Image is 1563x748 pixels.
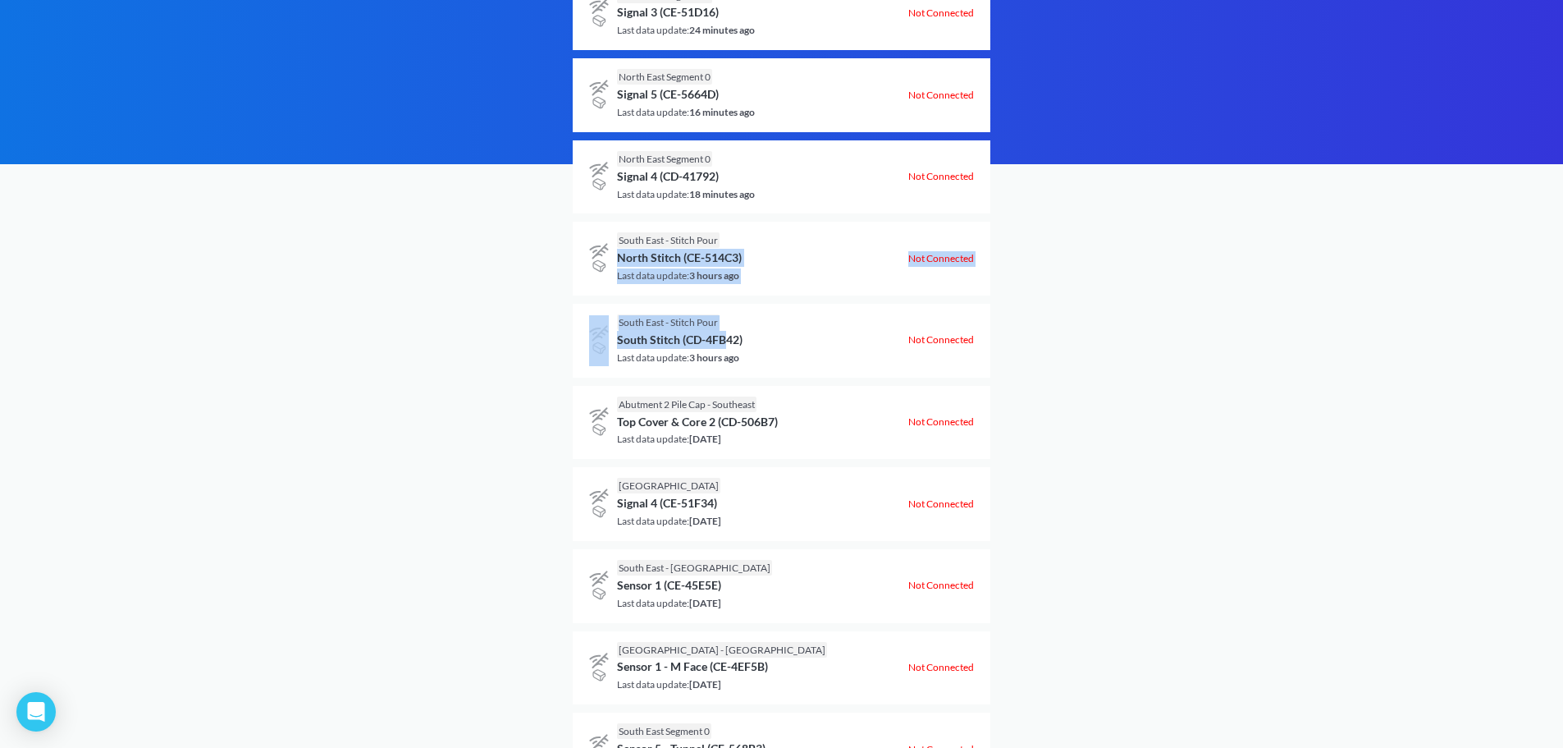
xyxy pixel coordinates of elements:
span: South East Segment 0 [617,723,711,739]
img: Signal strength: Weak [589,643,609,694]
p: Not Connected [908,6,974,21]
span: 18 minutes ago [689,188,755,200]
div: 2025-07-17T08:44:20+08:00 [617,596,772,612]
span: Last data update: [617,433,689,445]
span: [GEOGRAPHIC_DATA] [617,478,720,493]
span: 16 minutes ago [689,106,755,118]
span: North East Segment 0 [617,69,712,85]
div: North Stitch (CE-514C3) [617,249,742,267]
div: Signal 5 (CE-5664D) [617,85,755,103]
span: Last data update: [617,515,689,527]
span: Last data update: [617,24,689,36]
span: South East - Stitch Pour [617,314,720,330]
span: North East Segment 0 [617,151,712,167]
div: Signal 3 (CE-51D16) [617,3,755,21]
span: Abutment 2 Pile Cap - Southeast [617,397,756,412]
p: Not Connected [908,88,974,103]
p: Not Connected [908,169,974,185]
img: Signal strength: Weak [589,561,609,612]
img: Signal strength: Weak [589,233,609,284]
span: [DATE] [689,515,721,527]
img: Signal strength: Weak [589,397,609,448]
span: Last data update: [617,597,689,609]
span: [GEOGRAPHIC_DATA] - [GEOGRAPHIC_DATA] [617,642,827,658]
span: [DATE] [689,433,721,445]
p: Not Connected [908,578,974,594]
div: 2025-09-11T12:49:34+08:00 [617,105,755,121]
p: Not Connected [908,415,974,430]
span: [DATE] [689,678,721,691]
div: Signal 4 (CD-41792) [617,167,755,186]
p: Not Connected [908,660,974,676]
div: Open Intercom Messenger [16,692,56,732]
p: Not Connected [908,251,974,267]
span: 24 minutes ago [689,24,755,36]
div: South Stitch (CD-4FB42) [617,331,743,349]
p: Not Connected [908,497,974,512]
div: 2025-09-11T09:42:56+08:00 [617,351,743,366]
div: Sensor 1 - M Face (CE-4EF5B) [617,658,827,676]
div: Signal 4 (CE-51F34) [617,494,721,512]
div: Sensor 1 (CE-45E5E) [617,576,772,594]
span: Last data update: [617,269,689,282]
img: Signal strength: Weak [589,479,609,530]
div: 2025-08-30T09:57:15+08:00 [617,514,721,530]
span: South East - [GEOGRAPHIC_DATA] [617,560,772,576]
span: Last data update: [617,106,689,118]
p: Not Connected [908,333,974,348]
span: Last data update: [617,188,689,200]
div: 2025-09-11T12:47:19+08:00 [617,187,755,203]
span: South East - Stitch Pour [617,232,720,248]
span: 3 hours ago [689,351,739,364]
span: [DATE] [689,597,721,609]
div: 2025-09-11T09:13:08+08:00 [617,268,742,284]
span: Last data update: [617,351,689,364]
img: Signal strength: Medium [589,70,609,121]
span: Last data update: [617,678,689,691]
div: 2025-09-11T12:41:13+08:00 [617,23,755,39]
span: 3 hours ago [689,269,739,282]
img: Signal strength: Strong [589,152,609,203]
div: 2025-07-21T10:17:34+08:00 [617,677,827,693]
img: Signal strength: Weak [589,315,609,366]
div: Top Cover & Core 2 (CD-506B7) [617,413,778,431]
div: 2025-08-05T07:26:41+08:00 [617,432,778,447]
